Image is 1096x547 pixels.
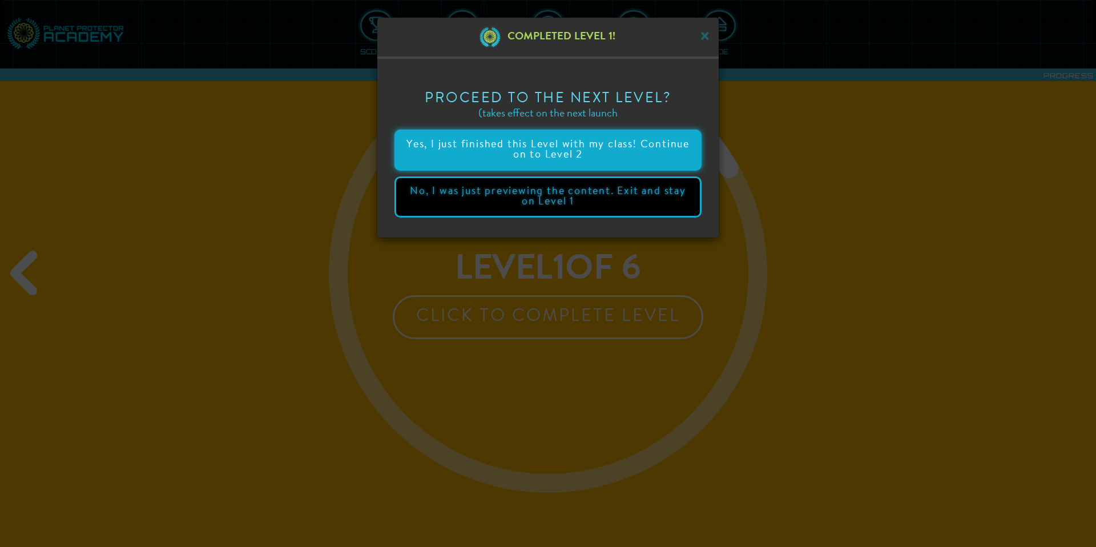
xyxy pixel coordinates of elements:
button: No, I was just previewing the content. Exit and stay on Level 1 [394,176,702,218]
span: × [700,20,710,52]
span: takes effect on the next launch [482,104,618,121]
span: ( [478,104,482,121]
span: ! [613,31,615,42]
div: Close [377,18,719,59]
span: Completed Level 1 [507,31,613,42]
h3: Proceed to the next level? [394,90,702,104]
button: Yes, I just finished this Level with my class! Continue on to Level 2 [394,130,702,171]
